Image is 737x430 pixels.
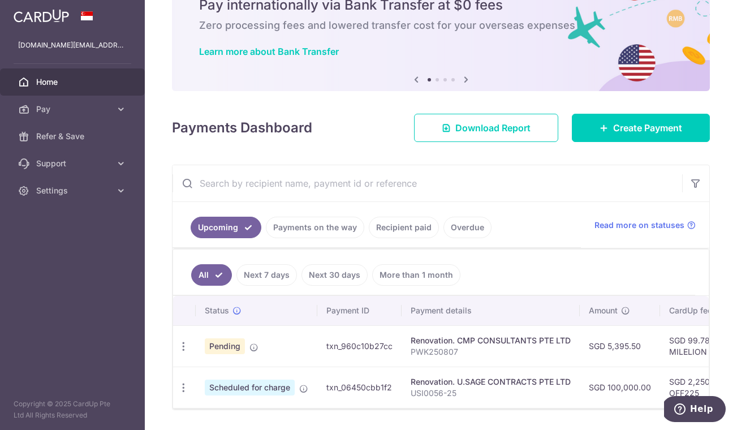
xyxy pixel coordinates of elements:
td: txn_960c10b27cc [317,325,402,367]
a: Recipient paid [369,217,439,238]
a: Create Payment [572,114,710,142]
iframe: Opens a widget where you can find more information [664,396,726,424]
p: USI0056-25 [411,388,571,399]
span: Amount [589,305,618,316]
span: CardUp fee [669,305,712,316]
input: Search by recipient name, payment id or reference [173,165,682,201]
td: SGD 100,000.00 [580,367,660,408]
span: Pay [36,104,111,115]
span: Download Report [455,121,531,135]
a: Upcoming [191,217,261,238]
a: Learn more about Bank Transfer [199,46,339,57]
div: Renovation. U.SAGE CONTRACTS PTE LTD [411,376,571,388]
span: Refer & Save [36,131,111,142]
a: Read more on statuses [594,220,696,231]
td: txn_06450cbb1f2 [317,367,402,408]
span: Scheduled for charge [205,380,295,395]
a: Payments on the way [266,217,364,238]
h6: Zero processing fees and lowered transfer cost for your overseas expenses [199,19,683,32]
div: Renovation. CMP CONSULTANTS PTE LTD [411,335,571,346]
span: Home [36,76,111,88]
td: SGD 99.78 MILELION [660,325,734,367]
td: SGD 5,395.50 [580,325,660,367]
a: Download Report [414,114,558,142]
span: Read more on statuses [594,220,684,231]
a: Next 30 days [301,264,368,286]
td: SGD 2,250.00 OFF225 [660,367,734,408]
a: Overdue [443,217,492,238]
th: Payment details [402,296,580,325]
span: Support [36,158,111,169]
span: Status [205,305,229,316]
a: Next 7 days [236,264,297,286]
h4: Payments Dashboard [172,118,312,138]
a: All [191,264,232,286]
p: PWK250807 [411,346,571,358]
th: Payment ID [317,296,402,325]
a: More than 1 month [372,264,460,286]
span: Create Payment [613,121,682,135]
span: Pending [205,338,245,354]
p: [DOMAIN_NAME][EMAIL_ADDRESS][DOMAIN_NAME] [18,40,127,51]
span: Settings [36,185,111,196]
img: CardUp [14,9,69,23]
